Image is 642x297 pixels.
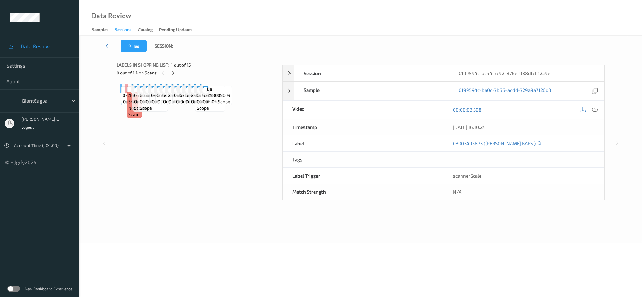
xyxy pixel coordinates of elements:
a: Catalog [138,26,159,35]
div: Video [283,101,443,119]
span: out-of-scope [203,99,230,105]
span: out-of-scope [168,99,196,105]
span: out-of-scope [157,99,185,105]
span: 1 out of 15 [171,62,191,68]
span: Label: Non-Scan [128,86,140,105]
span: out-of-scope [123,99,150,105]
div: Session [294,65,449,81]
span: Labels in shopping list: [117,62,169,68]
a: Samples [92,26,115,35]
a: 0199594c-ba0c-7b66-aedd-729a9a7126d3 [459,87,551,95]
div: scannerScale [443,168,604,184]
span: out-of-scope [163,99,191,105]
div: Match Strength [283,184,443,200]
div: Label Trigger [283,168,443,184]
div: Session0199594c-acb4-7c92-876e-988dfcb12a9e [283,65,604,81]
div: Sample0199594c-ba0c-7b66-aedd-729a9a7126d3 [283,82,604,100]
div: Samples [92,27,108,35]
div: Data Review [91,13,131,19]
div: Label [283,135,443,151]
a: 03003495873 ([PERSON_NAME] BARS ) [453,140,536,146]
div: N/A [443,184,604,200]
span: out-of-scope [140,99,166,111]
span: out-of-scope [134,99,161,111]
span: out-of-scope [152,99,179,105]
span: out-of-scope [191,99,219,105]
span: out-of-scope [185,99,213,105]
div: Sample [294,82,449,100]
div: Timestamp [283,119,443,135]
span: out-of-scope [180,99,208,105]
button: Tag [121,40,147,52]
a: Pending Updates [159,26,199,35]
div: Sessions [115,27,131,35]
span: out-of-scope [197,99,224,111]
a: 00:00:03.398 [453,107,481,113]
a: Sessions [115,26,138,35]
div: Pending Updates [159,27,192,35]
span: non-scan [128,105,140,118]
div: [DATE] 16:10:24 [453,124,594,130]
div: Tags [283,152,443,167]
span: Label: 05250005009 [202,86,230,99]
span: out-of-scope [176,99,204,105]
div: 0199594c-acb4-7c92-876e-988dfcb12a9e [449,65,604,81]
div: Catalog [138,27,153,35]
div: 0 out of 1 Non Scans [117,69,278,77]
span: Session: [155,43,173,49]
span: out-of-scope [146,99,173,105]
